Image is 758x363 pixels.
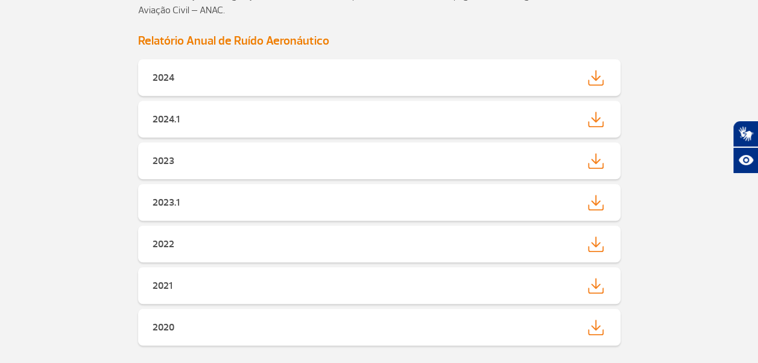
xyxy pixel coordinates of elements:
strong: 2020 [153,321,174,333]
a: 2022 [138,226,621,262]
button: Abrir recursos assistivos. [733,147,758,174]
strong: 2024.1 [153,113,180,125]
div: Plugin de acessibilidade da Hand Talk. [733,121,758,174]
strong: 2023.1 [153,197,180,209]
strong: 2021 [153,280,172,292]
a: 2023.1 [138,184,621,221]
h5: Relatório Anual de Ruído Aeronáutico [138,32,621,50]
button: Abrir tradutor de língua de sinais. [733,121,758,147]
a: 2020 [138,309,621,346]
a: 2021 [138,267,621,304]
a: 2023 [138,142,621,179]
strong: 2023 [153,155,174,167]
strong: 2022 [153,238,174,250]
strong: 2024 [153,72,174,84]
a: 2024 [138,59,621,96]
a: 2024.1 [138,101,621,137]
